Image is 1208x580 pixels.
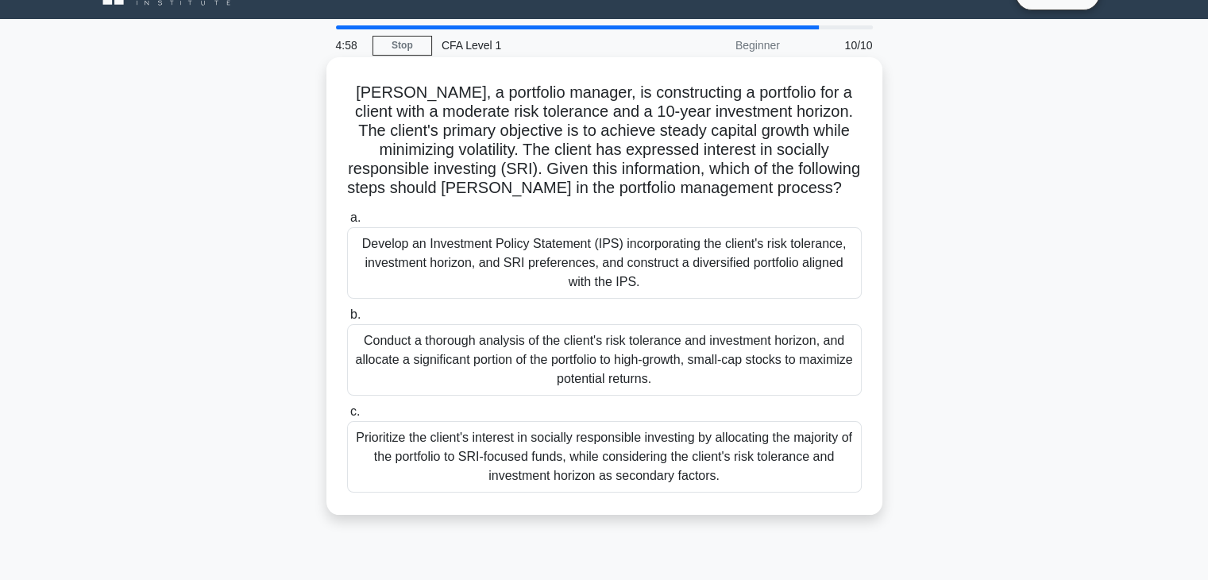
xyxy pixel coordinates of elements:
[347,421,862,493] div: Prioritize the client's interest in socially responsible investing by allocating the majority of ...
[432,29,650,61] div: CFA Level 1
[350,404,360,418] span: c.
[350,307,361,321] span: b.
[326,29,372,61] div: 4:58
[372,36,432,56] a: Stop
[347,324,862,396] div: Conduct a thorough analysis of the client's risk tolerance and investment horizon, and allocate a...
[347,227,862,299] div: Develop an Investment Policy Statement (IPS) incorporating the client's risk tolerance, investmen...
[345,83,863,199] h5: [PERSON_NAME], a portfolio manager, is constructing a portfolio for a client with a moderate risk...
[350,211,361,224] span: a.
[650,29,789,61] div: Beginner
[789,29,882,61] div: 10/10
